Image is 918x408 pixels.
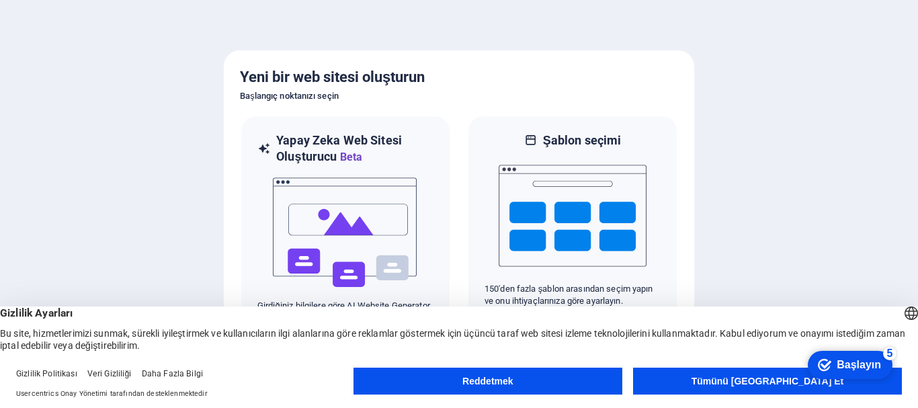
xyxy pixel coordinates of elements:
font: Yapay Zeka Web Sitesi Oluşturucu [276,133,402,163]
img: yemek yemek [272,165,419,300]
font: Başlayın [36,15,80,26]
div: Başlayın 5 ürün kaldı, %0 tamamlandı [7,7,91,35]
h6: Şablon seçimi [543,132,622,149]
h5: Yeni bir web sitesi oluşturun [240,67,678,88]
font: Beta [340,151,363,163]
p: 150'den fazla şablon arasından seçim yapın ve onu ihtiyaçlarınıza göre ayarlayın. [485,283,661,307]
h6: Başlangıç noktanızı seçin [240,88,678,104]
font: 5 [86,3,92,15]
p: Girdiğiniz bilgilere göre AI Website Generator bir web sitesi oluştursun. [257,300,433,324]
div: Yapay Zeka Web Sitesi OluşturucuBetayemek yemekGirdiğiniz bilgilere göre AI Website Generator bir... [240,115,451,341]
div: Şablon seçimi150'den fazla şablon arasından seçim yapın ve onu ihtiyaçlarınıza göre ayarlayın. [467,115,678,341]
